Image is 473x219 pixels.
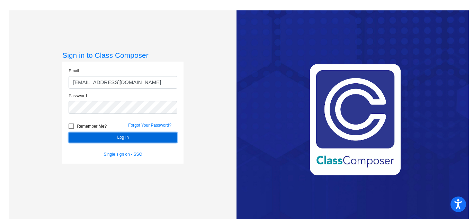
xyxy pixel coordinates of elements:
label: Email [69,68,79,74]
h3: Sign in to Class Composer [62,51,184,60]
a: Forgot Your Password? [128,123,171,128]
span: Remember Me? [77,122,107,130]
label: Password [69,93,87,99]
a: Single sign on - SSO [104,152,142,157]
button: Log In [69,133,177,143]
